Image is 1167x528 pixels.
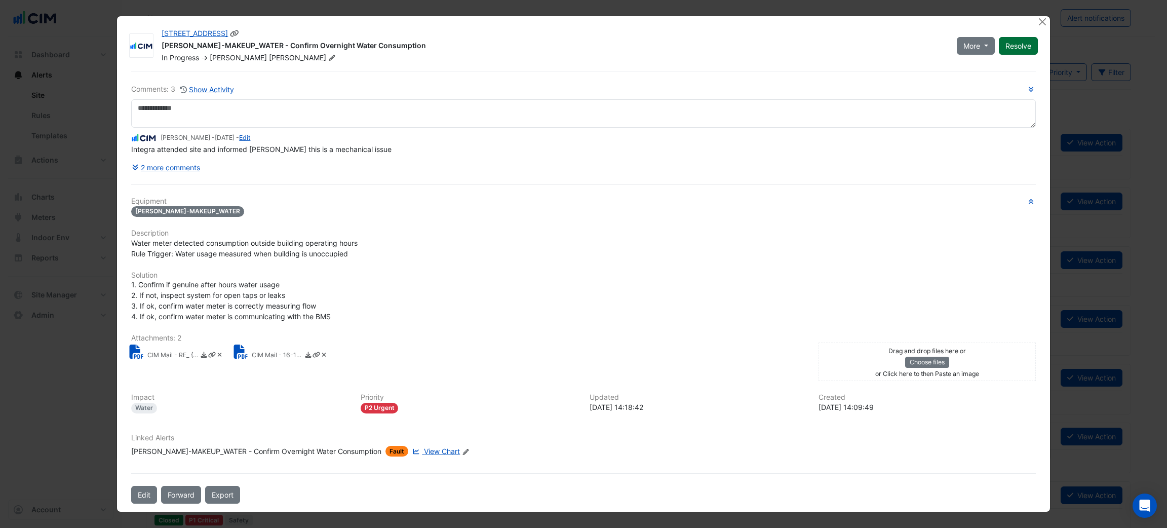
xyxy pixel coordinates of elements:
div: [DATE] 14:18:42 [590,402,806,412]
span: 2025-09-11 14:18:42 [215,134,235,141]
button: 2 more comments [131,159,201,176]
h6: Created [819,393,1035,402]
h6: Attachments: 2 [131,334,1035,343]
span: More [963,41,980,51]
div: [PERSON_NAME]-MAKEUP_WATER - Confirm Overnight Water Consumption [131,446,381,457]
h6: Description [131,229,1035,238]
small: [PERSON_NAME] - - [161,133,250,142]
span: Integra attended site and informed [PERSON_NAME] this is a mechanical issue [131,145,392,154]
a: Download [304,351,312,361]
img: CIM [131,132,157,143]
span: Copy link to clipboard [230,29,239,37]
button: More [957,37,995,55]
small: CIM Mail - RE_ {EXT}FW_ 16-18 Mort Street_ 💧Leak (WM-CW-MAKEUP_WATER).pdf [147,351,198,361]
span: [PERSON_NAME] [210,53,267,62]
a: Copy link to clipboard [313,351,320,361]
div: P2 Urgent [361,403,399,413]
a: [STREET_ADDRESS] [162,29,228,37]
div: Comments: 3 [131,84,235,95]
fa-icon: Edit Linked Alerts [462,448,470,456]
small: CIM Mail - 16-18 Mort Street_ 💧Leak (WM-CW-MAKEUP_WATER).pdf [252,351,302,361]
span: [PERSON_NAME] [269,53,338,63]
a: Delete [216,351,223,361]
span: [PERSON_NAME]-MAKEUP_WATER [131,206,244,217]
div: Water [131,403,157,413]
h6: Linked Alerts [131,434,1035,442]
h6: Impact [131,393,348,402]
div: [DATE] 14:09:49 [819,402,1035,412]
a: Delete [320,351,328,361]
a: Copy link to clipboard [208,351,216,361]
button: Resolve [999,37,1038,55]
button: Close [1037,16,1048,27]
button: Choose files [905,357,949,368]
a: Download [200,351,208,361]
div: Open Intercom Messenger [1133,494,1157,518]
h6: Priority [361,393,577,402]
h6: Equipment [131,197,1035,206]
a: Edit [239,134,250,141]
small: or Click here to then Paste an image [875,370,979,378]
span: In Progress [162,53,199,62]
button: Edit [131,486,157,504]
a: View Chart [410,446,460,457]
span: 1. Confirm if genuine after hours water usage 2. If not, inspect system for open taps or leaks 3.... [131,280,331,321]
button: Forward [161,486,201,504]
span: Water meter detected consumption outside building operating hours Rule Trigger: Water usage measu... [131,239,358,258]
a: Export [205,486,240,504]
h6: Updated [590,393,806,402]
span: -> [201,53,208,62]
button: Show Activity [179,84,235,95]
small: Drag and drop files here or [888,347,966,355]
div: [PERSON_NAME]-MAKEUP_WATER - Confirm Overnight Water Consumption [162,41,945,53]
span: Fault [385,446,408,457]
img: CIM [130,41,153,51]
span: View Chart [424,447,460,456]
h6: Solution [131,271,1035,280]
